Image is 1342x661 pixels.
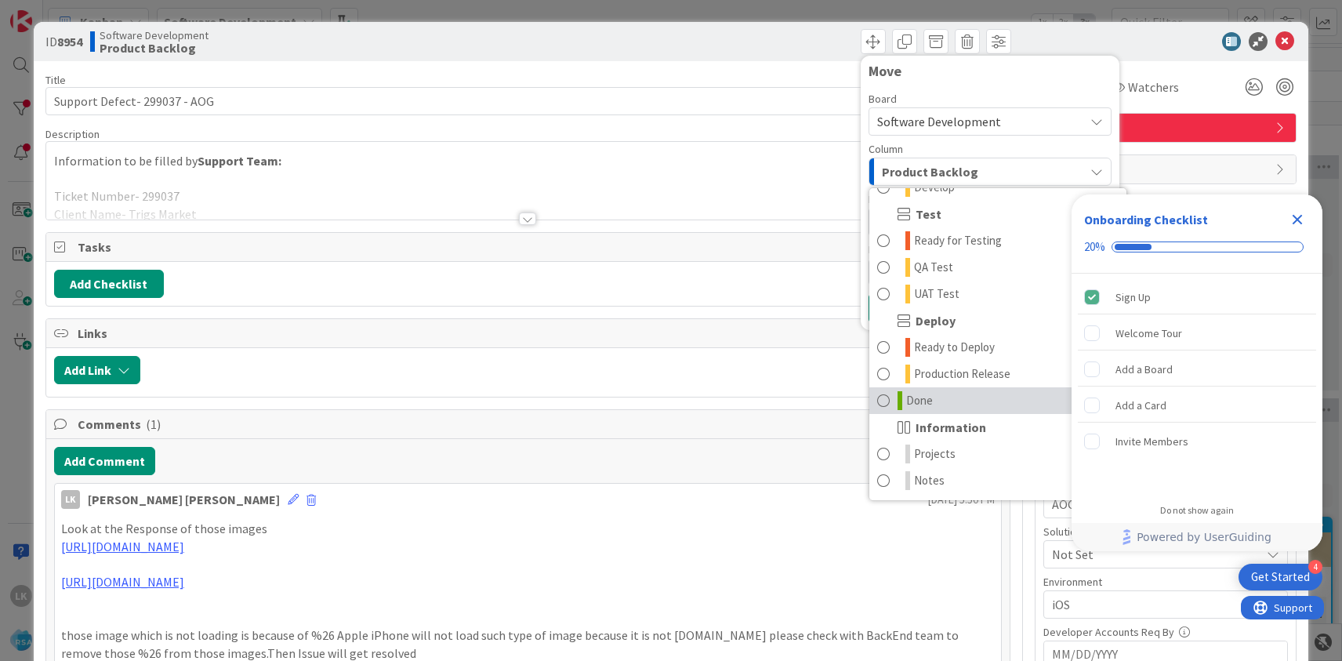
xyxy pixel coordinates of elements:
[916,311,956,330] span: Deploy
[1078,424,1316,459] div: Invite Members is incomplete.
[1115,360,1173,379] div: Add a Board
[1308,560,1322,574] div: 4
[88,490,280,509] div: [PERSON_NAME] [PERSON_NAME]
[78,324,981,343] span: Links
[1115,432,1188,451] div: Invite Members
[1115,288,1151,307] div: Sign Up
[1115,396,1166,415] div: Add a Card
[1043,526,1288,537] div: Solutions Required
[869,187,1127,501] div: Product Backlog
[45,73,66,87] label: Title
[869,441,1126,467] a: Projects
[1239,564,1322,590] div: Open Get Started checklist, remaining modules: 4
[1043,626,1288,637] div: Developer Accounts Req By
[1067,160,1268,179] span: Dates
[100,42,209,54] b: Product Backlog
[57,34,82,49] b: 8954
[869,334,1126,361] a: Ready to Deploy
[1052,545,1260,564] span: Not Set
[61,539,184,554] a: [URL][DOMAIN_NAME]
[869,174,1126,201] a: Develop
[1078,388,1316,423] div: Add a Card is incomplete.
[916,205,941,223] span: Test
[33,2,71,21] span: Support
[1078,316,1316,350] div: Welcome Tour is incomplete.
[54,152,1002,170] p: Information to be filled by
[1078,352,1316,387] div: Add a Board is incomplete.
[869,254,1126,281] a: QA Test
[146,416,161,432] span: ( 1 )
[61,520,995,538] p: Look at the Response of those images
[1078,280,1316,314] div: Sign Up is complete.
[914,445,956,463] span: Projects
[914,285,959,303] span: UAT Test
[916,418,986,437] span: Information
[1072,523,1322,551] div: Footer
[61,574,184,590] a: [URL][DOMAIN_NAME]
[869,467,1126,494] a: Notes
[1115,324,1182,343] div: Welcome Tour
[54,356,140,384] button: Add Link
[1084,240,1310,254] div: Checklist progress: 20%
[869,281,1126,307] a: UAT Test
[914,365,1010,383] span: Production Release
[1160,504,1234,517] div: Do not show again
[78,415,981,434] span: Comments
[1251,569,1310,585] div: Get Started
[61,490,80,509] div: Lk
[45,87,1010,115] input: type card name here...
[914,338,995,357] span: Ready to Deploy
[1079,523,1315,551] a: Powered by UserGuiding
[1043,576,1288,587] div: Environment
[1052,595,1260,614] span: iOS
[54,447,155,475] button: Add Comment
[100,29,209,42] span: Software Development
[869,361,1126,387] a: Production Release
[54,270,164,298] button: Add Checklist
[1084,240,1105,254] div: 20%
[869,143,903,154] span: Column
[45,127,100,141] span: Description
[877,114,1001,129] span: Software Development
[1052,495,1260,514] span: AOG
[1128,78,1179,96] span: Watchers
[914,471,945,490] span: Notes
[869,387,1126,414] a: Done
[906,391,933,410] span: Done
[869,158,1112,186] button: Product Backlog
[869,227,1126,254] a: Ready for Testing
[45,32,82,51] span: ID
[78,238,981,256] span: Tasks
[1137,528,1271,547] span: Powered by UserGuiding
[1084,210,1208,229] div: Onboarding Checklist
[1072,274,1322,494] div: Checklist items
[1285,207,1310,232] div: Close Checklist
[1072,194,1322,551] div: Checklist Container
[198,153,281,169] strong: Support Team:
[869,64,1112,79] div: Move
[869,93,897,104] span: Board
[914,258,953,277] span: QA Test
[914,231,1002,250] span: Ready for Testing
[882,162,978,182] span: Product Backlog
[1067,118,1268,137] span: Defects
